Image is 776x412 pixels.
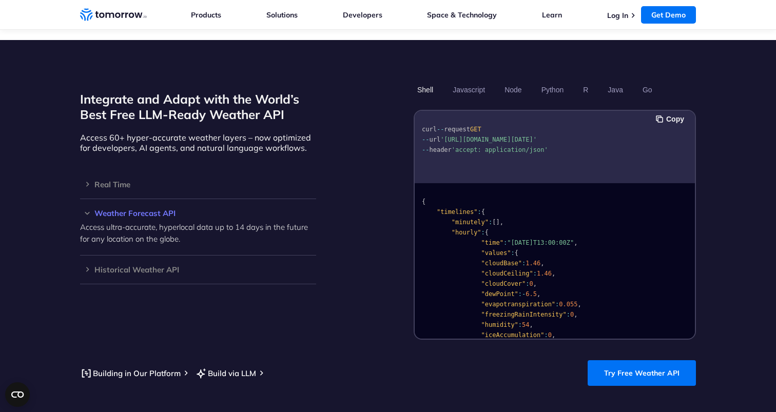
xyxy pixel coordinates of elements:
[522,321,529,328] span: 54
[533,280,537,287] span: ,
[470,126,481,133] span: GET
[641,6,696,24] a: Get Demo
[540,260,544,267] span: ,
[577,301,581,308] span: ,
[538,81,568,99] button: Python
[507,239,574,246] span: "[DATE]T13:00:00Z"
[80,132,316,153] p: Access 60+ hyper-accurate weather layers – now optimized for developers, AI agents, and natural l...
[639,81,656,99] button: Go
[526,280,529,287] span: :
[522,260,526,267] span: :
[481,280,526,287] span: "cloudCover"
[80,91,316,122] h2: Integrate and Adapt with the World’s Best Free LLM-Ready Weather API
[422,126,437,133] span: curl
[548,331,552,339] span: 0
[530,280,533,287] span: 0
[481,229,485,236] span: :
[440,136,537,143] span: '[URL][DOMAIN_NAME][DATE]'
[414,81,437,99] button: Shell
[481,321,518,328] span: "humidity"
[559,301,577,308] span: 0.055
[501,81,525,99] button: Node
[574,311,577,318] span: ,
[500,219,503,226] span: ,
[574,239,577,246] span: ,
[579,81,592,99] button: R
[511,249,514,257] span: :
[481,290,518,298] span: "dewPoint"
[343,10,382,19] a: Developers
[481,249,511,257] span: "values"
[515,249,518,257] span: {
[552,270,555,277] span: ,
[80,7,147,23] a: Home link
[552,331,555,339] span: ,
[452,219,489,226] span: "minutely"
[452,146,548,153] span: 'accept: application/json'
[526,260,540,267] span: 1.46
[429,136,440,143] span: url
[80,221,316,245] p: Access ultra-accurate, hyperlocal data up to 14 days in the future for any location on the globe.
[489,219,492,226] span: :
[422,146,429,153] span: --
[437,126,444,133] span: --
[656,113,687,125] button: Copy
[570,311,574,318] span: 0
[80,209,316,217] h3: Weather Forecast API
[526,290,537,298] span: 6.5
[422,136,429,143] span: --
[537,270,552,277] span: 1.46
[80,266,316,273] h3: Historical Weather API
[518,290,522,298] span: :
[530,321,533,328] span: ,
[195,367,256,380] a: Build via LLM
[481,239,503,246] span: "time"
[266,10,298,19] a: Solutions
[537,290,540,298] span: ,
[588,360,696,386] a: Try Free Weather API
[481,331,545,339] span: "iceAccumulation"
[604,81,627,99] button: Java
[427,10,497,19] a: Space & Technology
[444,126,470,133] span: request
[522,290,526,298] span: -
[492,219,496,226] span: [
[607,11,628,20] a: Log In
[496,219,500,226] span: ]
[481,208,485,215] span: {
[80,181,316,188] h3: Real Time
[481,260,522,267] span: "cloudBase"
[477,208,481,215] span: :
[422,198,425,205] span: {
[485,229,489,236] span: {
[429,146,451,153] span: header
[481,301,556,308] span: "evapotranspiration"
[449,81,489,99] button: Javascript
[452,229,481,236] span: "hourly"
[555,301,559,308] span: :
[518,321,522,328] span: :
[567,311,570,318] span: :
[503,239,507,246] span: :
[5,382,30,407] button: Open CMP widget
[481,311,567,318] span: "freezingRainIntensity"
[80,367,181,380] a: Building in Our Platform
[481,270,533,277] span: "cloudCeiling"
[533,270,537,277] span: :
[544,331,548,339] span: :
[542,10,562,19] a: Learn
[437,208,477,215] span: "timelines"
[191,10,221,19] a: Products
